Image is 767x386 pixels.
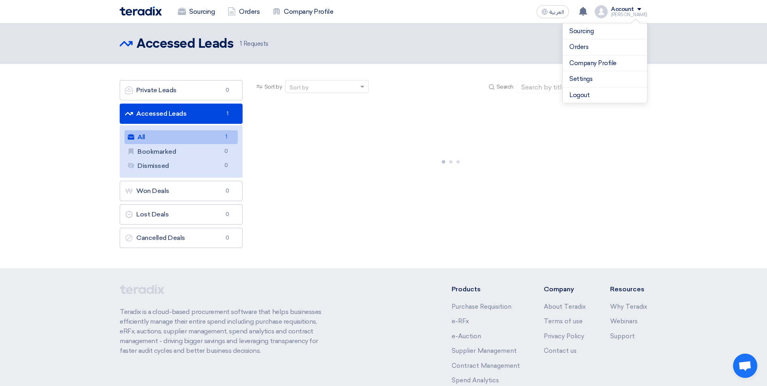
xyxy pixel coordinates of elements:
[264,83,282,91] span: Sort by
[610,303,647,310] a: Why Teradix
[125,145,238,159] a: Bookmarked
[452,333,481,340] a: e-Auction
[223,187,232,195] span: 0
[240,39,268,49] span: Requests
[563,87,647,103] li: Logout
[120,307,331,356] p: Teradix is a cloud-based procurement software that helps businesses efficiently manage their enti...
[497,83,513,91] span: Search
[125,130,238,144] a: All
[610,284,647,294] li: Resources
[120,181,243,201] a: Won Deals0
[610,333,635,340] a: Support
[452,318,469,325] a: e-RFx
[223,234,232,242] span: 0
[569,42,640,52] a: Orders
[595,5,608,18] img: profile_test.png
[222,161,231,170] span: 0
[137,36,233,52] h2: Accessed Leads
[223,210,232,218] span: 0
[611,13,647,17] div: [PERSON_NAME]
[544,333,584,340] a: Privacy Policy
[610,318,638,325] a: Webinars
[289,83,308,92] div: Sort by
[452,362,520,369] a: Contract Management
[171,3,221,21] a: Sourcing
[611,6,634,13] div: Account
[569,74,640,84] a: Settings
[221,3,266,21] a: Orders
[733,354,757,378] a: Open chat
[120,6,162,16] img: Teradix logo
[544,303,586,310] a: About Teradix
[544,347,577,354] a: Contact us
[549,9,564,15] span: العربية
[266,3,340,21] a: Company Profile
[223,86,232,94] span: 0
[240,40,242,47] span: 1
[537,5,569,18] button: العربية
[452,284,520,294] li: Products
[569,27,640,36] a: Sourcing
[452,347,517,354] a: Supplier Management
[222,147,231,156] span: 0
[569,59,640,68] a: Company Profile
[452,303,511,310] a: Purchase Requisition
[125,159,238,173] a: Dismissed
[544,284,586,294] li: Company
[517,81,630,93] input: Search by title or reference number
[222,133,231,141] span: 1
[120,104,243,124] a: Accessed Leads1
[120,80,243,100] a: Private Leads0
[452,377,499,384] a: Spend Analytics
[544,318,583,325] a: Terms of use
[223,110,232,118] span: 1
[120,228,243,248] a: Cancelled Deals0
[120,204,243,225] a: Lost Deals0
